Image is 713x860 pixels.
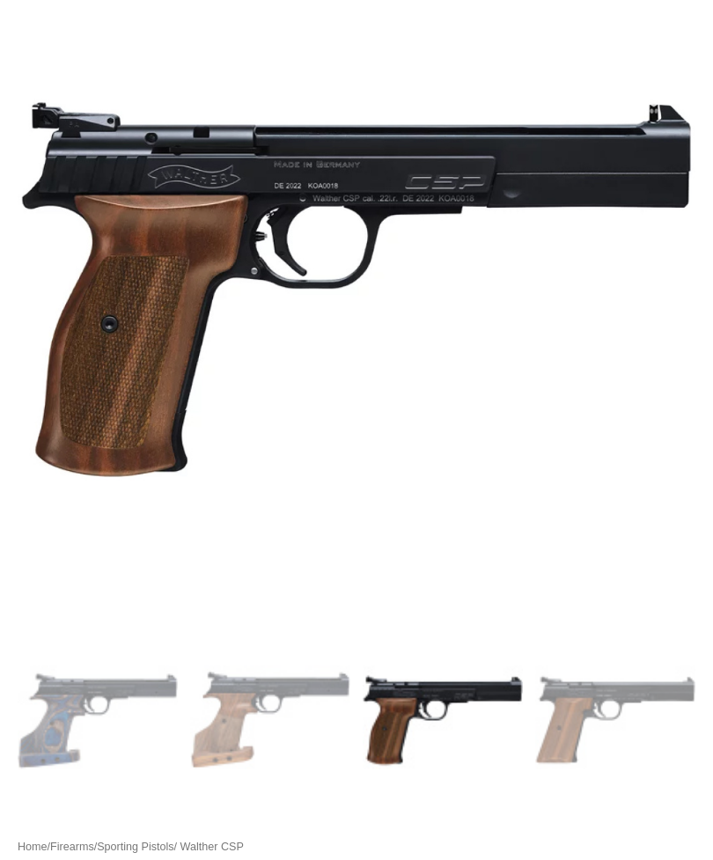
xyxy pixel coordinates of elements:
[97,842,173,854] a: Sporting Pistols
[18,842,48,854] a: Home
[190,641,350,801] img: Walther CSP - Image 2
[50,842,94,854] a: Firearms
[363,641,523,801] img: Walther CSP - Image 3
[18,838,695,858] nav: Breadcrumb
[18,641,178,801] img: Walther CSP
[535,641,695,801] img: Walther CSP - Image 4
